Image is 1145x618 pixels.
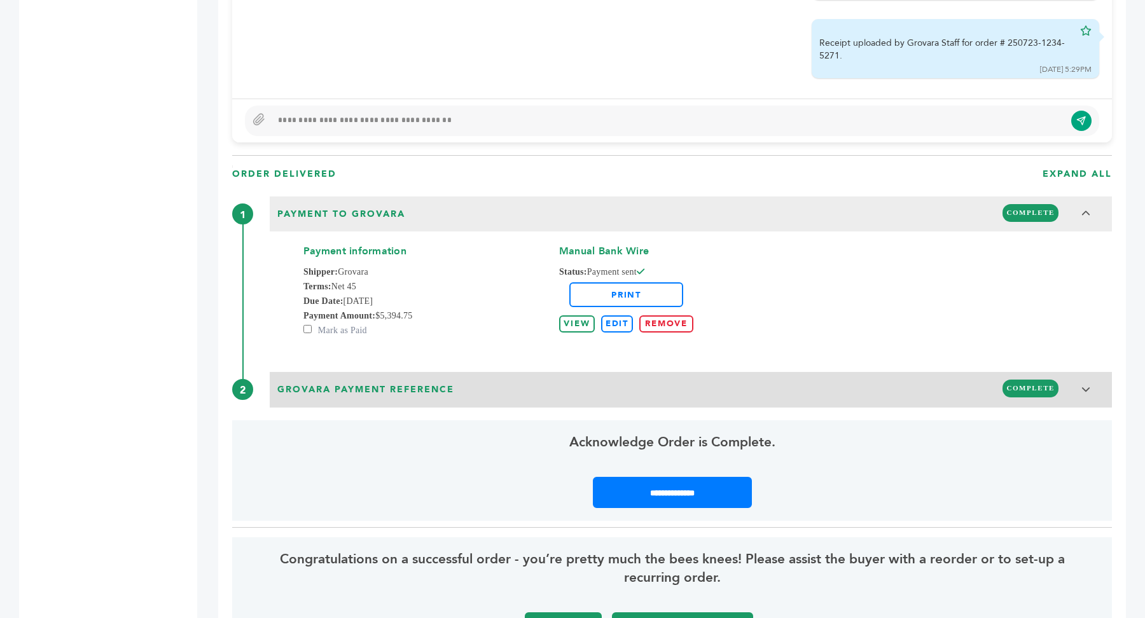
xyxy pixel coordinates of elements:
strong: Due Date: [303,296,343,306]
h4: Manual Bank Wire [559,244,700,264]
span: Payment to Grovara [274,204,409,224]
strong: Shipper: [303,267,338,277]
span: Grovara [303,264,559,279]
span: $5,394.75 [303,308,559,323]
span: COMPLETE [1003,380,1058,397]
span: Payment sent [559,264,700,279]
h4: Payment information [303,244,559,264]
input: Mark as Paid [303,325,312,333]
span: COMPLETE [1003,204,1058,221]
span: [DATE] [303,294,559,308]
strong: Status: [559,267,587,277]
h3: ORDER DElIVERED [232,168,337,181]
h3: EXPAND ALL [1043,168,1112,181]
div: [DATE] 5:29PM [1040,64,1092,75]
span: Grovara Payment Reference [274,380,458,400]
label: Mark as Paid [303,326,367,335]
span: Acknowledge Order is Complete. [569,433,775,451]
span: Congratulations on a successful order - you’re pretty much the bees knees! Please assist the buye... [267,550,1076,587]
div: Receipt uploaded by Grovara Staff for order # 250723-1234-5271. [819,37,1074,62]
span: Net 45 [303,279,559,294]
label: EDIT [601,315,633,333]
a: REMOVE [639,315,693,333]
a: VIEW [559,315,595,333]
strong: Payment Amount: [303,311,375,320]
a: Print [569,282,683,307]
strong: Terms: [303,282,331,291]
